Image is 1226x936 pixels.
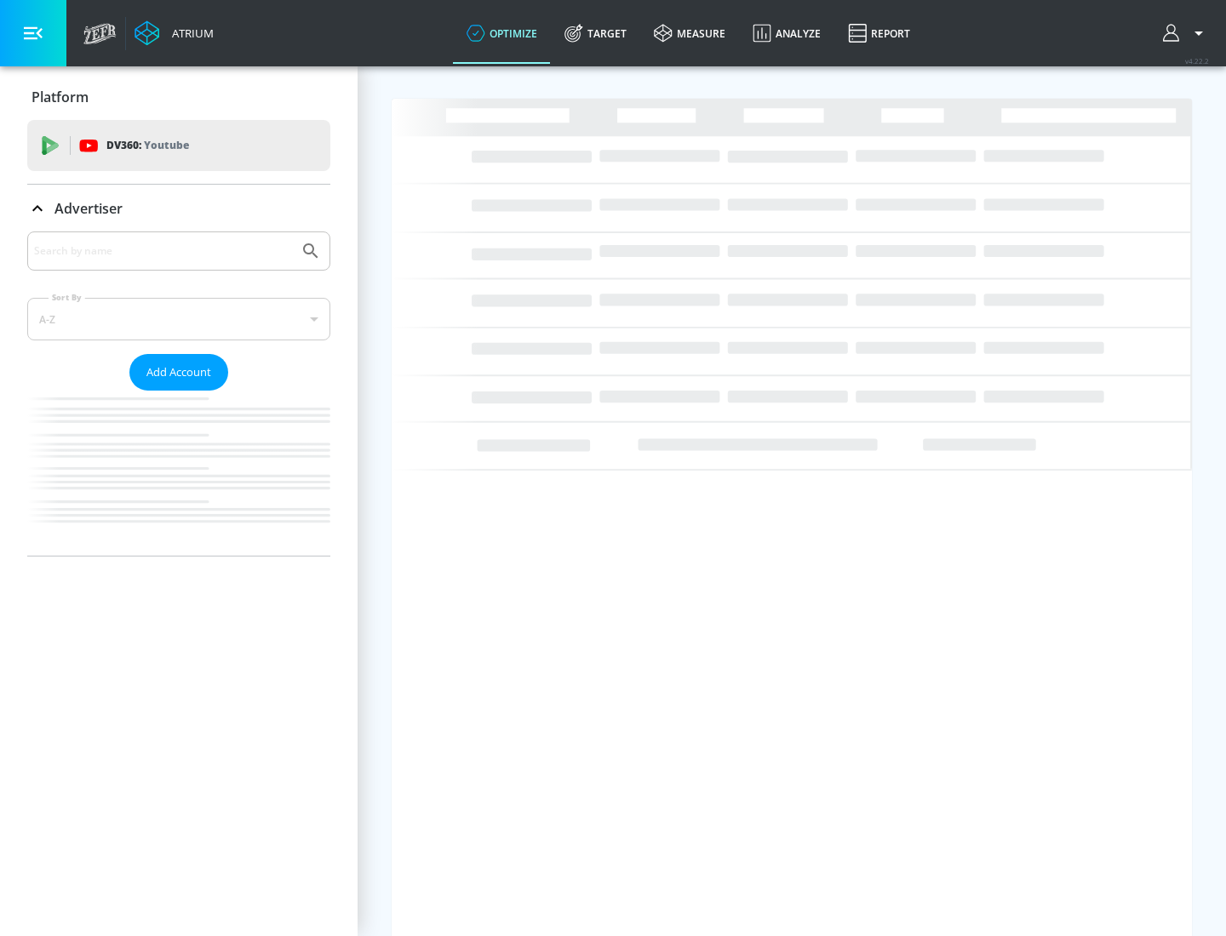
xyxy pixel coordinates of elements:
div: DV360: Youtube [27,120,330,171]
button: Add Account [129,354,228,391]
input: Search by name [34,240,292,262]
nav: list of Advertiser [27,391,330,556]
div: Platform [27,73,330,121]
a: optimize [453,3,551,64]
label: Sort By [49,292,85,303]
p: Platform [32,88,89,106]
p: DV360: [106,136,189,155]
div: A-Z [27,298,330,340]
a: Atrium [135,20,214,46]
p: Youtube [144,136,189,154]
a: measure [640,3,739,64]
a: Analyze [739,3,834,64]
div: Advertiser [27,185,330,232]
span: v 4.22.2 [1185,56,1209,66]
div: Advertiser [27,231,330,556]
a: Target [551,3,640,64]
p: Advertiser [54,199,123,218]
a: Report [834,3,924,64]
div: Atrium [165,26,214,41]
span: Add Account [146,362,211,382]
